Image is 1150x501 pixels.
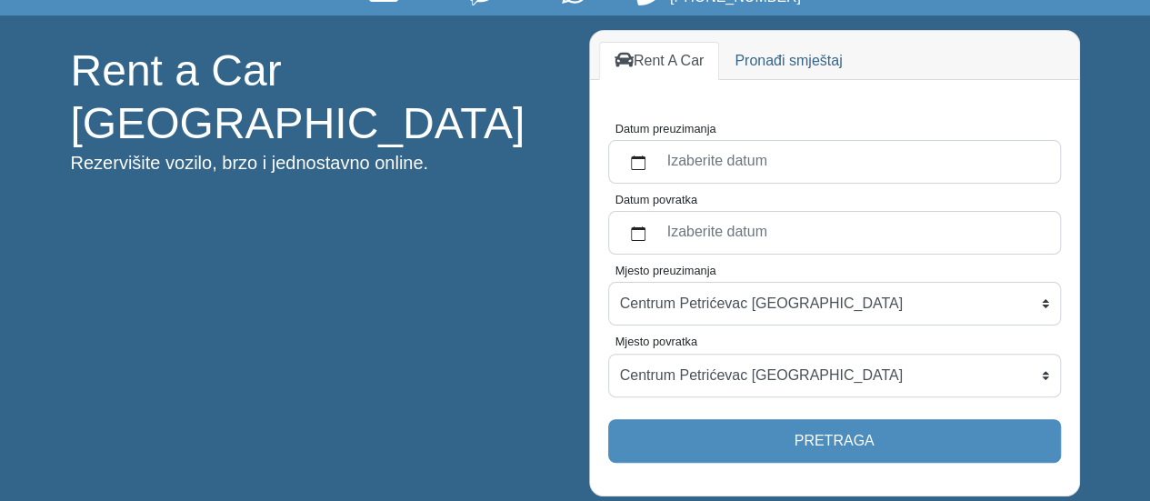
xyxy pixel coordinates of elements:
label: Datum povratka [615,191,697,208]
p: Rezervišite vozilo, brzo i jednostavno online. [71,149,562,176]
button: Pretraga [608,419,1061,463]
label: Datum preuzimanja [615,120,716,137]
button: calendar [620,216,656,249]
label: Izaberite datum [656,145,1049,178]
a: Pronađi smještaj [719,42,857,80]
label: Izaberite datum [656,216,1049,249]
h1: Rent a Car [GEOGRAPHIC_DATA] [71,45,562,149]
svg: calendar [631,155,645,170]
label: Mjesto povratka [615,333,697,350]
a: Rent A Car [599,42,720,80]
svg: calendar [631,226,645,241]
button: calendar [620,145,656,178]
label: Mjesto preuzimanja [615,262,716,279]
